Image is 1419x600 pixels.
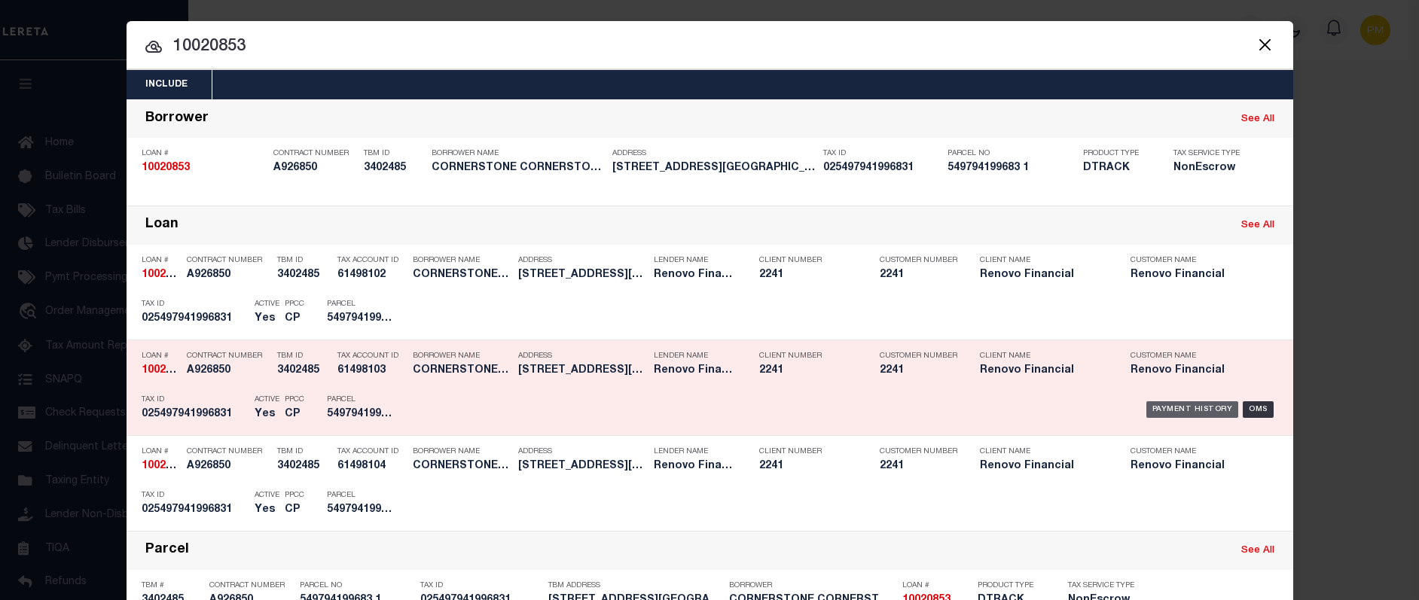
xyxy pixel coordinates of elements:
[759,352,857,361] p: Client Number
[142,365,190,376] strong: 10020853
[327,300,395,309] p: Parcel
[413,460,511,473] h5: CORNERSTONE CORNERSTONE LIVINGS INC
[277,364,330,377] h5: 3402485
[1131,364,1259,377] h5: Renovo Financial
[337,352,405,361] p: Tax Account ID
[1083,149,1151,158] p: Product Type
[145,542,189,559] div: Parcel
[142,270,190,280] strong: 10020853
[759,256,857,265] p: Client Number
[142,269,179,282] h5: 10020853
[1131,269,1259,282] h5: Renovo Financial
[729,581,895,590] p: Borrower
[187,256,270,265] p: Contract Number
[1068,581,1136,590] p: Tax Service Type
[1146,401,1239,418] div: Payment History
[1083,162,1151,175] h5: DTRACK
[654,364,737,377] h5: Renovo Financial
[1241,114,1274,124] a: See All
[518,269,646,282] h5: 858-860 NORTH 7TH STREET ALLENT...
[413,447,511,456] p: Borrower Name
[255,491,279,500] p: Active
[518,447,646,456] p: Address
[142,581,202,590] p: TBM #
[948,149,1076,158] p: Parcel No
[187,460,270,473] h5: A926850
[142,460,179,473] h5: 10020853
[187,364,270,377] h5: A926850
[902,581,970,590] p: Loan #
[337,256,405,265] p: Tax Account ID
[127,70,206,99] button: Include
[548,581,722,590] p: TBM Address
[285,408,304,421] h5: CP
[1241,546,1274,556] a: See All
[1241,221,1274,230] a: See All
[277,352,330,361] p: TBM ID
[142,395,247,404] p: Tax ID
[518,364,646,377] h5: 858-860 NORTH 7TH STREET ALLENT...
[187,269,270,282] h5: A926850
[880,460,955,473] h5: 2241
[980,269,1108,282] h5: Renovo Financial
[1173,162,1249,175] h5: NonEscrow
[142,491,247,500] p: Tax ID
[1243,401,1274,418] div: OMS
[1131,256,1259,265] p: Customer Name
[277,256,330,265] p: TBM ID
[285,312,304,325] h5: CP
[413,352,511,361] p: Borrower Name
[823,162,940,175] h5: 025497941996831
[1256,35,1275,54] button: Close
[413,269,511,282] h5: CORNERSTONE CORNERSTONE LIVINGS INC
[327,491,395,500] p: Parcel
[142,352,179,361] p: Loan #
[759,460,857,473] h5: 2241
[980,256,1108,265] p: Client Name
[337,364,405,377] h5: 61498103
[142,461,190,471] strong: 10020853
[654,447,737,456] p: Lender Name
[337,269,405,282] h5: 61498102
[432,162,605,175] h5: CORNERSTONE CORNERSTONE LIVINGS INC
[612,162,816,175] h5: 858-860 NORTH 7TH STREET ALLENT...
[145,217,179,234] div: Loan
[759,269,857,282] h5: 2241
[327,312,395,325] h5: 549794199683 1
[337,460,405,473] h5: 61498104
[420,581,541,590] p: Tax ID
[518,256,646,265] p: Address
[277,460,330,473] h5: 3402485
[142,504,247,516] h5: 025497941996831
[277,269,330,282] h5: 3402485
[978,581,1045,590] p: Product Type
[948,162,1076,175] h5: 549794199683 1
[273,162,356,175] h5: A926850
[518,352,646,361] p: Address
[255,395,279,404] p: Active
[255,300,279,309] p: Active
[654,460,737,473] h5: Renovo Financial
[980,352,1108,361] p: Client Name
[142,300,247,309] p: Tax ID
[612,149,816,158] p: Address
[518,460,646,473] h5: 858-860 NORTH 7TH STREET ALLENT...
[413,364,511,377] h5: CORNERSTONE CORNERSTONE LIVINGS INC
[209,581,292,590] p: Contract Number
[300,581,413,590] p: Parcel No
[880,364,955,377] h5: 2241
[255,312,277,325] h5: Yes
[980,447,1108,456] p: Client Name
[327,504,395,516] h5: 549794199683 1
[142,162,266,175] h5: 10020853
[1131,447,1259,456] p: Customer Name
[759,364,857,377] h5: 2241
[432,149,605,158] p: Borrower Name
[823,149,940,158] p: Tax ID
[187,352,270,361] p: Contract Number
[142,149,266,158] p: Loan #
[654,256,737,265] p: Lender Name
[327,395,395,404] p: Parcel
[1131,352,1259,361] p: Customer Name
[145,111,209,128] div: Borrower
